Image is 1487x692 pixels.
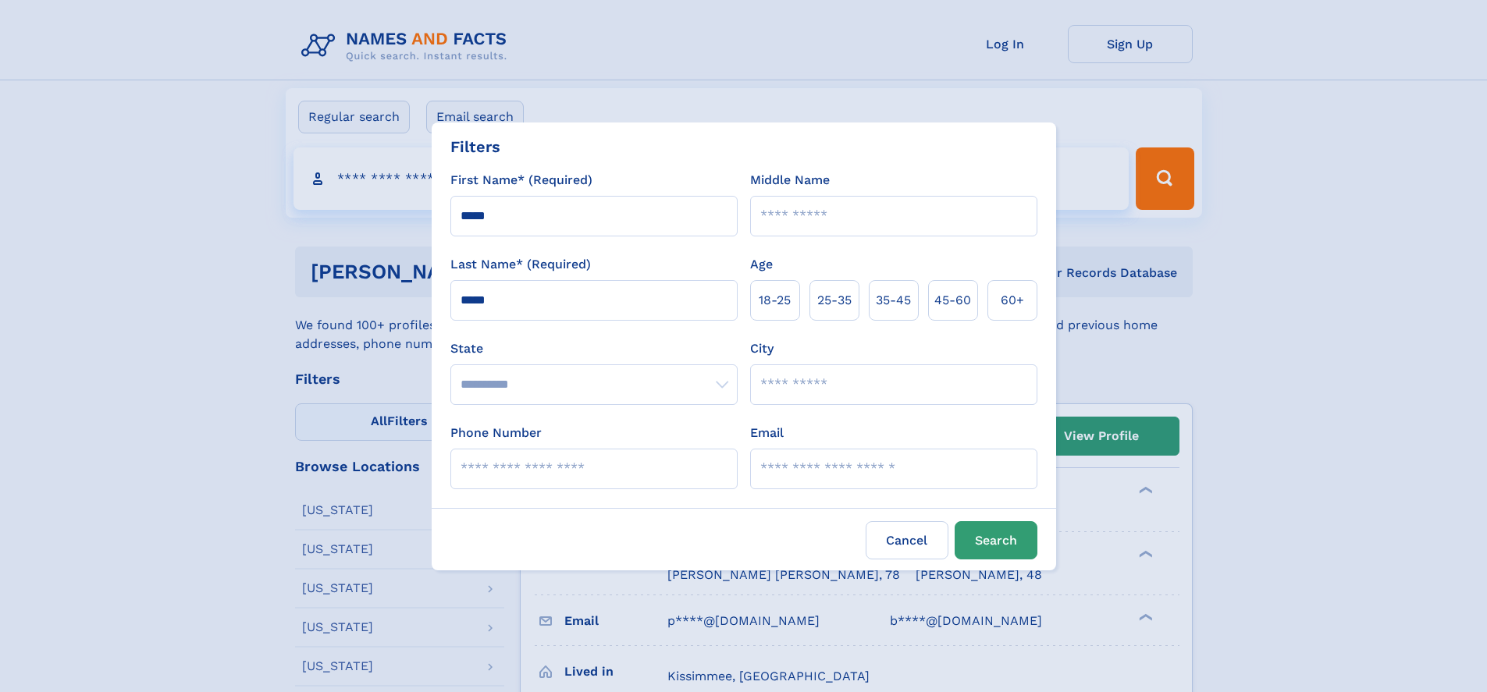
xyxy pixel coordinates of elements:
button: Search [955,521,1037,559]
span: 60+ [1001,291,1024,310]
span: 18‑25 [759,291,791,310]
label: First Name* (Required) [450,171,592,190]
span: 45‑60 [934,291,971,310]
div: Filters [450,135,500,158]
label: Middle Name [750,171,830,190]
span: 25‑35 [817,291,852,310]
label: City [750,339,774,358]
label: Cancel [866,521,948,559]
label: Phone Number [450,424,542,442]
span: 35‑45 [876,291,911,310]
label: Email [750,424,784,442]
label: Last Name* (Required) [450,255,591,274]
label: Age [750,255,773,274]
label: State [450,339,738,358]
